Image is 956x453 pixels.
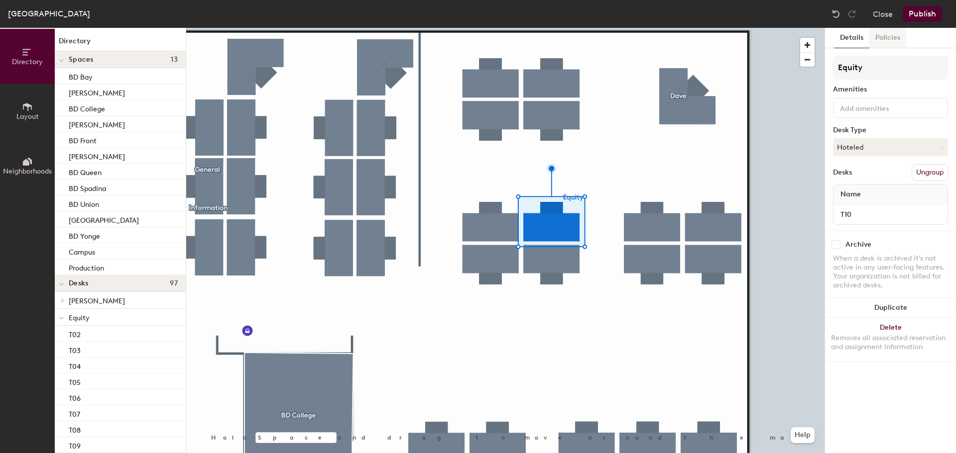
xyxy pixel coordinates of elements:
button: DeleteRemoves all associated reservation and assignment information [825,318,956,362]
div: When a desk is archived it's not active in any user-facing features. Your organization is not bil... [833,254,948,290]
button: Publish [903,6,942,22]
p: T07 [69,407,80,419]
span: Directory [12,58,43,66]
p: T02 [69,328,81,339]
span: 13 [171,56,178,64]
span: Neighborhoods [3,167,52,176]
p: T03 [69,344,81,355]
img: Undo [831,9,841,19]
p: [GEOGRAPHIC_DATA] [69,213,139,225]
span: Spaces [69,56,94,64]
p: BD Yonge [69,229,100,241]
p: T06 [69,391,81,403]
span: Name [836,185,866,203]
p: Campus [69,245,95,257]
input: Unnamed desk [836,207,946,221]
div: Amenities [833,86,948,93]
p: Production [69,261,104,272]
p: T04 [69,360,81,371]
p: [PERSON_NAME] [69,86,125,97]
button: Hoteled [833,138,948,156]
input: Add amenities [838,101,928,113]
p: BD Queen [69,166,102,177]
button: Ungroup [912,164,948,181]
p: T09 [69,439,81,451]
p: BD Spadina [69,181,106,193]
p: BD Union [69,197,99,209]
h1: Directory [55,36,186,51]
div: Desk Type [833,126,948,134]
span: [PERSON_NAME] [69,297,125,305]
button: Details [834,28,869,48]
span: Equity [69,314,90,322]
button: Duplicate [825,298,956,318]
span: Desks [69,279,88,287]
p: [PERSON_NAME] [69,150,125,161]
span: Layout [16,112,39,121]
button: Policies [869,28,906,48]
div: [GEOGRAPHIC_DATA] [8,7,90,20]
img: Redo [847,9,857,19]
div: Removes all associated reservation and assignment information [831,334,950,352]
p: T05 [69,375,81,387]
p: [PERSON_NAME] [69,118,125,129]
p: BD College [69,102,105,113]
button: Close [873,6,893,22]
div: Archive [845,241,871,249]
span: 97 [170,279,178,287]
p: BD Bay [69,70,93,82]
div: Desks [833,169,852,177]
button: Help [791,427,815,443]
p: BD Front [69,134,97,145]
p: T08 [69,423,81,435]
